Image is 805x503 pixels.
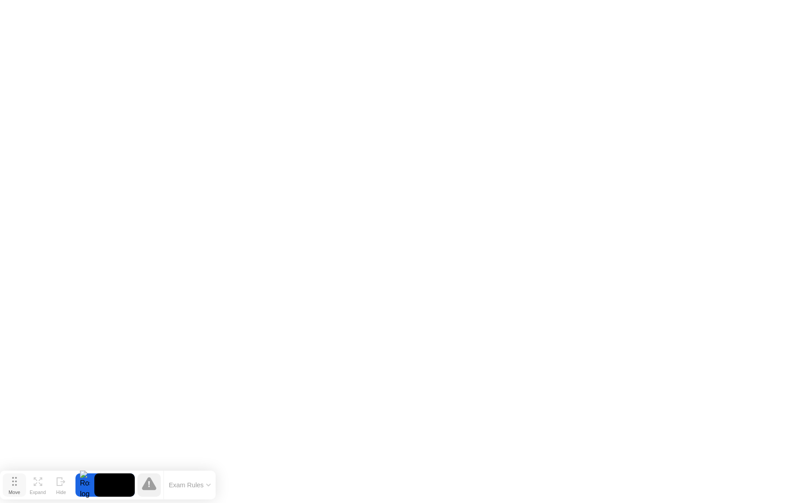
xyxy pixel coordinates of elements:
[9,490,20,495] div: Move
[30,490,46,495] div: Expand
[49,473,73,497] button: Hide
[56,490,66,495] div: Hide
[3,473,26,497] button: Move
[166,481,214,489] button: Exam Rules
[26,473,49,497] button: Expand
